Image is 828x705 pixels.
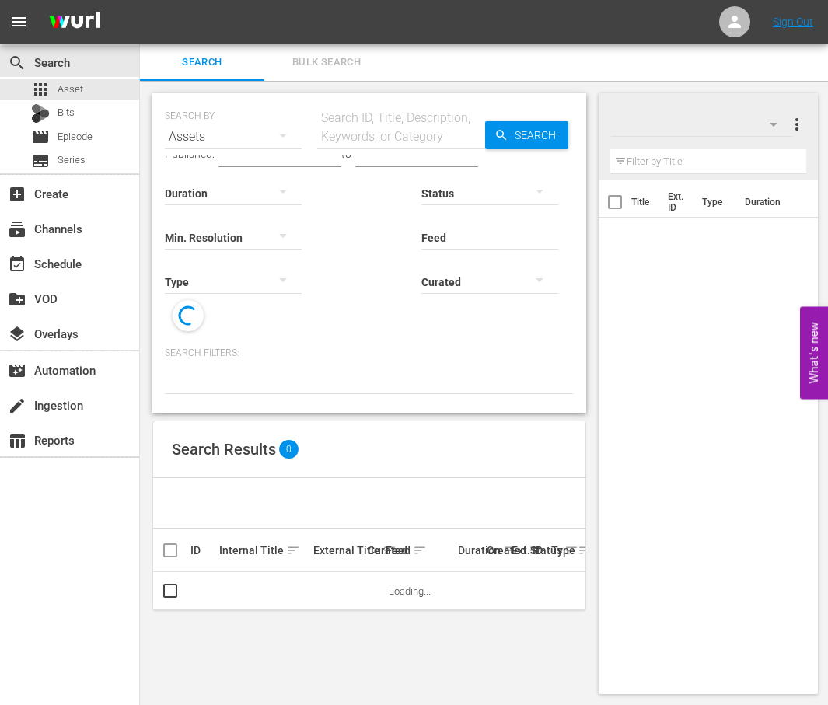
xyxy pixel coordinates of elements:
[508,121,568,149] span: Search
[58,152,86,168] span: Series
[58,82,83,97] span: Asset
[9,12,28,31] span: menu
[512,544,525,557] div: Ext. ID
[286,543,300,557] span: sort
[389,585,431,597] span: Loading...
[31,104,50,123] div: Bits
[58,105,75,120] span: Bits
[485,121,568,149] button: Search
[274,54,379,72] span: Bulk Search
[149,54,255,72] span: Search
[631,180,659,224] th: Title
[386,541,453,560] div: Feed
[458,541,482,560] div: Duration
[8,325,26,344] span: Overlays
[413,543,427,557] span: sort
[313,541,363,560] div: External Title
[8,185,26,204] span: Create
[8,54,26,72] span: Search
[551,541,561,560] div: Type
[37,4,112,40] img: ans4CAIJ8jUAAAAAAAAAAAAAAAAAAAAAAAAgQb4GAAAAAAAAAAAAAAAAAAAAAAAAJMjXAAAAAAAAAAAAAAAAAAAAAAAAgAT5G...
[368,544,381,557] div: Curated
[693,180,735,224] th: Type
[788,115,806,134] span: more_vert
[659,180,693,224] th: Ext. ID
[8,431,26,450] span: Reports
[165,347,574,360] p: Search Filters:
[317,109,485,146] div: Search ID, Title, Description, Keywords, or Category
[487,541,508,560] div: Created
[190,544,215,557] div: ID
[165,115,302,159] div: Assets
[788,106,806,143] button: more_vert
[8,361,26,380] span: Automation
[31,80,50,99] span: Asset
[530,541,547,560] div: Status
[800,306,828,399] button: Open Feedback Widget
[8,290,26,309] span: VOD
[8,255,26,274] span: Schedule
[31,152,50,170] span: Series
[58,129,93,145] span: Episode
[8,396,26,415] span: Ingestion
[279,440,299,459] span: 0
[172,440,276,459] span: Search Results
[219,541,309,560] div: Internal Title
[8,220,26,239] span: Channels
[31,127,50,146] span: Episode
[773,16,813,28] a: Sign Out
